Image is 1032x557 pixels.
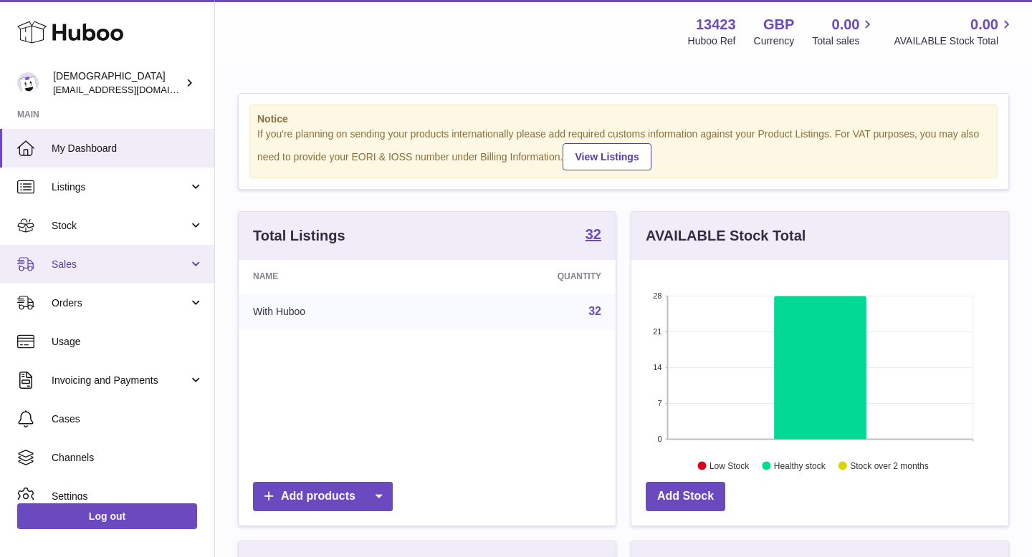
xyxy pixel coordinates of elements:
span: Listings [52,180,188,194]
span: Settings [52,490,204,503]
text: 21 [653,327,661,336]
h3: Total Listings [253,226,345,246]
a: Add Stock [646,482,725,511]
a: 0.00 AVAILABLE Stock Total [894,15,1015,48]
strong: Notice [257,112,990,126]
div: [DEMOGRAPHIC_DATA] [53,69,182,97]
span: 0.00 [970,15,998,34]
text: Low Stock [709,460,750,470]
text: Healthy stock [774,460,826,470]
span: Total sales [812,34,876,48]
span: Sales [52,258,188,271]
span: Orders [52,296,188,310]
a: 0.00 Total sales [812,15,876,48]
div: Huboo Ref [688,34,736,48]
span: Channels [52,451,204,465]
div: If you're planning on sending your products internationally please add required customs informati... [257,127,990,170]
a: 32 [588,305,601,317]
strong: 13423 [696,15,736,34]
a: 32 [586,227,601,244]
span: 0.00 [832,15,860,34]
text: 7 [657,399,661,407]
strong: 32 [586,227,601,241]
strong: GBP [763,15,794,34]
text: Stock over 2 months [850,460,928,470]
a: Log out [17,503,197,529]
span: Stock [52,219,188,233]
td: With Huboo [239,293,437,330]
a: Add products [253,482,393,511]
a: View Listings [563,143,651,170]
th: Quantity [437,260,616,293]
span: Cases [52,412,204,426]
text: 14 [653,363,661,372]
span: My Dashboard [52,142,204,155]
img: olgazyuz@outlook.com [17,72,39,94]
th: Name [239,260,437,293]
span: Invoicing and Payments [52,374,188,387]
span: Usage [52,335,204,349]
text: 0 [657,435,661,443]
h3: AVAILABLE Stock Total [646,226,806,246]
div: Currency [754,34,795,48]
text: 28 [653,291,661,300]
span: AVAILABLE Stock Total [894,34,1015,48]
span: [EMAIL_ADDRESS][DOMAIN_NAME] [53,84,211,95]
